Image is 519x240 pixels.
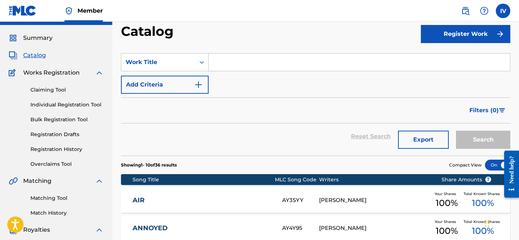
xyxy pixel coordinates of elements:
[121,162,177,168] p: Showing 1 - 10 of 36 results
[499,145,519,203] iframe: Resource Center
[23,68,80,77] span: Works Registration
[133,224,272,232] a: ANNOYED
[275,176,319,184] div: MLC Song Code
[477,4,491,18] div: Help
[436,197,458,210] span: 100 %
[30,209,104,217] a: Match History
[95,68,104,77] img: expand
[472,224,494,237] span: 100 %
[194,80,203,89] img: 9d2ae6d4665cec9f34b9.svg
[485,177,491,182] span: ?
[449,162,482,168] span: Compact View
[319,176,430,184] div: Writers
[30,194,104,202] a: Matching Tool
[282,196,319,205] div: AY3SYY
[469,106,499,115] span: Filters ( 0 )
[461,7,470,15] img: search
[435,219,459,224] span: Your Shares
[23,51,46,60] span: Catalog
[30,116,104,123] a: Bulk Registration Tool
[319,196,430,205] div: [PERSON_NAME]
[30,101,104,109] a: Individual Registration Tool
[9,51,46,60] a: CatalogCatalog
[435,191,459,197] span: Your Shares
[30,146,104,153] a: Registration History
[133,196,272,205] a: AIR
[483,205,519,240] iframe: Chat Widget
[499,108,505,113] img: filter
[23,34,53,42] span: Summary
[9,51,17,60] img: Catalog
[436,224,458,237] span: 100 %
[464,219,503,224] span: Total Known Shares
[9,34,53,42] a: SummarySummary
[30,131,104,138] a: Registration Drafts
[95,177,104,185] img: expand
[121,53,510,156] form: Search Form
[126,58,191,67] div: Work Title
[9,68,18,77] img: Works Registration
[133,176,275,184] div: Song Title
[398,131,449,149] button: Export
[23,177,51,185] span: Matching
[9,5,37,16] img: MLC Logo
[9,34,17,42] img: Summary
[30,160,104,168] a: Overclaims Tool
[496,4,510,18] div: User Menu
[121,23,177,39] h2: Catalog
[78,7,103,15] span: Member
[441,176,491,184] span: Share Amounts
[30,86,104,94] a: Claiming Tool
[485,212,489,234] div: Drag
[458,4,473,18] a: Public Search
[23,226,50,234] span: Royalties
[319,224,430,232] div: [PERSON_NAME]
[95,226,104,234] img: expand
[121,76,209,94] button: Add Criteria
[64,7,73,15] img: Top Rightsholder
[421,25,510,43] button: Register Work
[9,177,18,185] img: Matching
[464,191,503,197] span: Total Known Shares
[472,197,494,210] span: 100 %
[480,7,489,15] img: help
[282,224,319,232] div: AY4Y95
[9,226,17,234] img: Royalties
[465,101,510,119] button: Filters (0)
[496,30,505,38] img: f7272a7cc735f4ea7f67.svg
